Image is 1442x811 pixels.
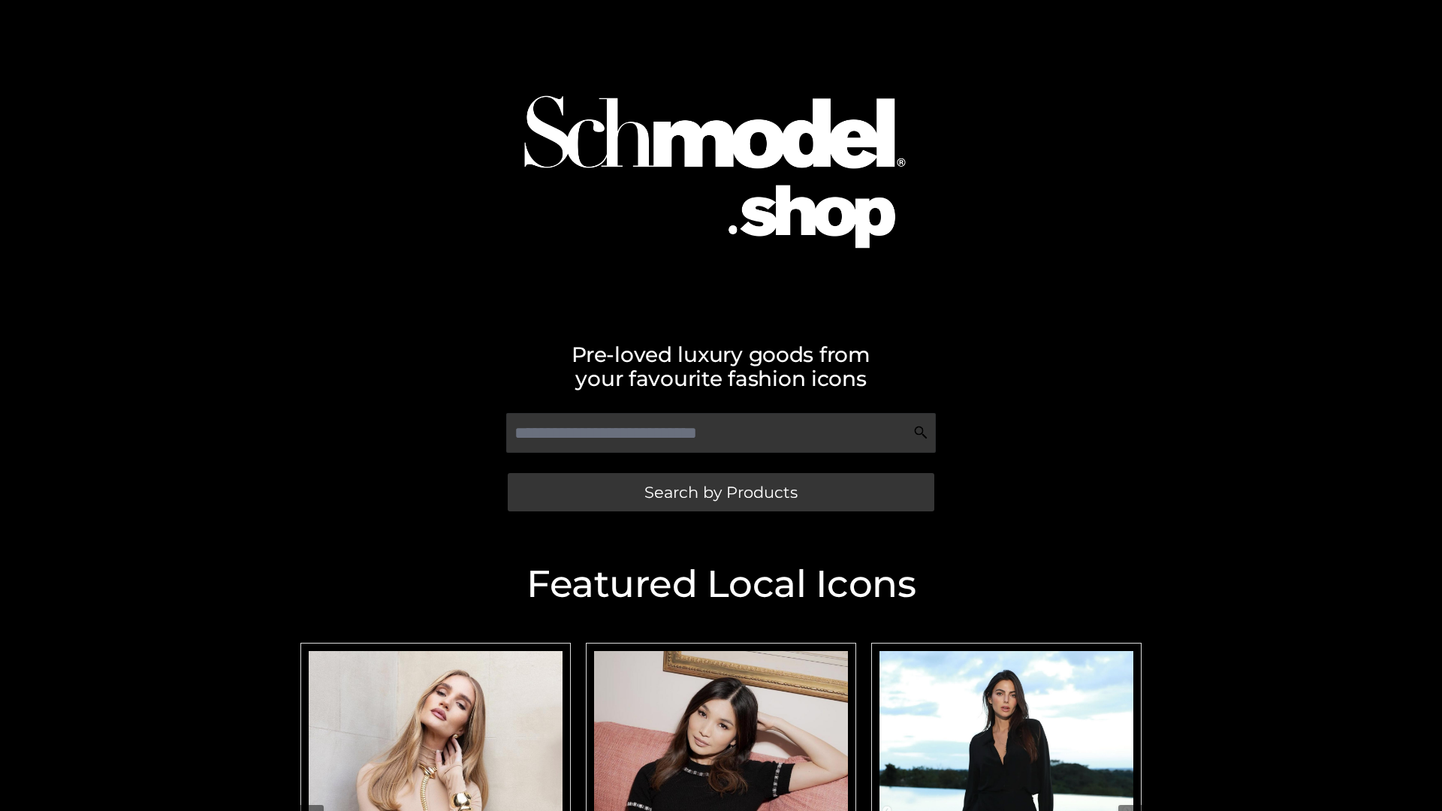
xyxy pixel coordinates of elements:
a: Search by Products [508,473,934,511]
img: Search Icon [913,425,928,440]
h2: Pre-loved luxury goods from your favourite fashion icons [293,342,1149,390]
span: Search by Products [644,484,798,500]
h2: Featured Local Icons​ [293,565,1149,603]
